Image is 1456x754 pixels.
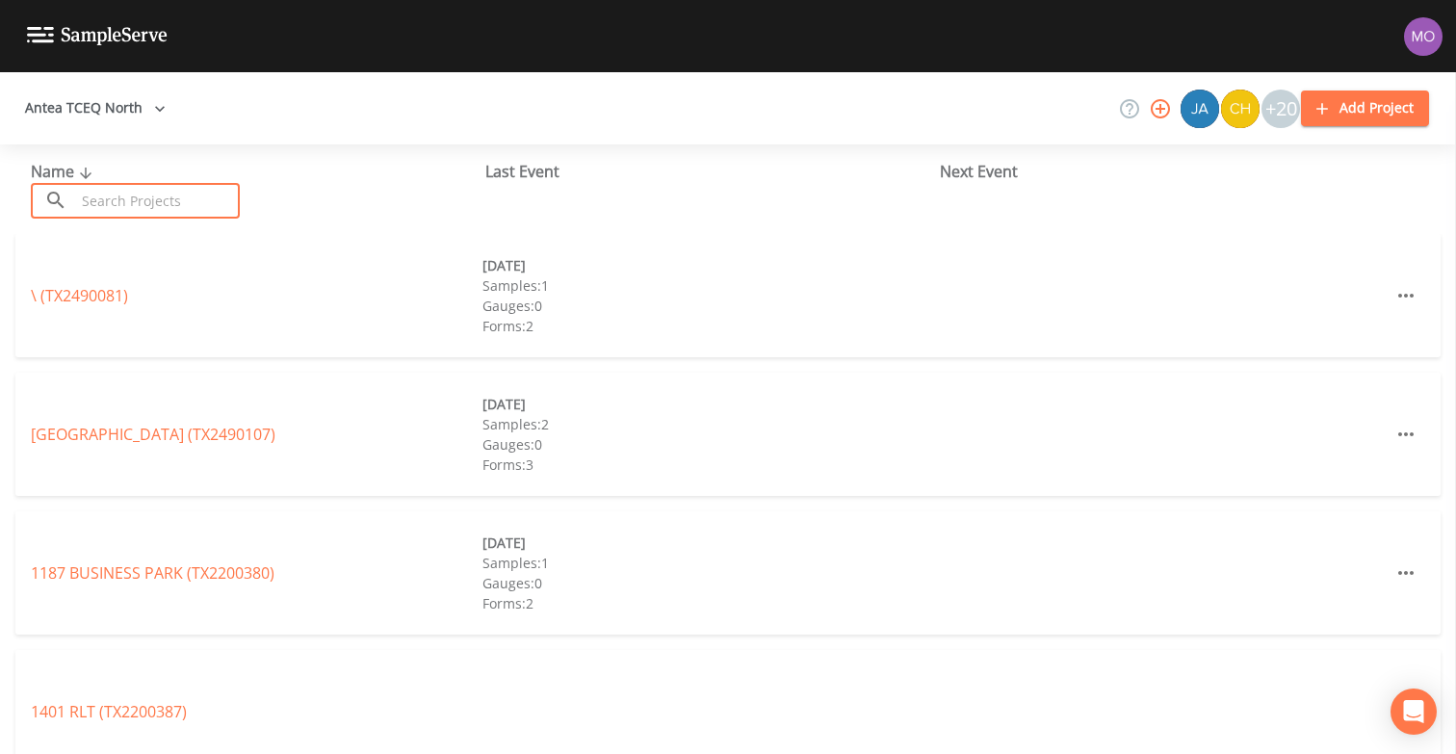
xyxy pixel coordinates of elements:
div: Samples: 1 [482,553,934,573]
div: Samples: 1 [482,275,934,296]
div: Gauges: 0 [482,573,934,593]
img: 4e251478aba98ce068fb7eae8f78b90c [1404,17,1443,56]
div: James Whitmire [1180,90,1220,128]
span: Name [31,161,97,182]
img: logo [27,27,168,45]
input: Search Projects [75,183,240,219]
div: Samples: 2 [482,414,934,434]
div: Gauges: 0 [482,296,934,316]
div: [DATE] [482,255,934,275]
div: [DATE] [482,533,934,553]
a: 1401 RLT (TX2200387) [31,701,187,722]
img: c74b8b8b1c7a9d34f67c5e0ca157ed15 [1221,90,1260,128]
div: Forms: 3 [482,455,934,475]
div: Last Event [485,160,940,183]
div: Forms: 2 [482,316,934,336]
a: \ (TX2490081) [31,285,128,306]
div: [DATE] [482,394,934,414]
div: Gauges: 0 [482,434,934,455]
button: Add Project [1301,91,1429,126]
img: 2e773653e59f91cc345d443c311a9659 [1181,90,1219,128]
div: Forms: 2 [482,593,934,613]
div: Charles Medina [1220,90,1261,128]
div: +20 [1261,90,1300,128]
a: 1187 BUSINESS PARK (TX2200380) [31,562,274,584]
button: Antea TCEQ North [17,91,173,126]
a: [GEOGRAPHIC_DATA] (TX2490107) [31,424,275,445]
div: Open Intercom Messenger [1391,689,1437,735]
div: Next Event [940,160,1394,183]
